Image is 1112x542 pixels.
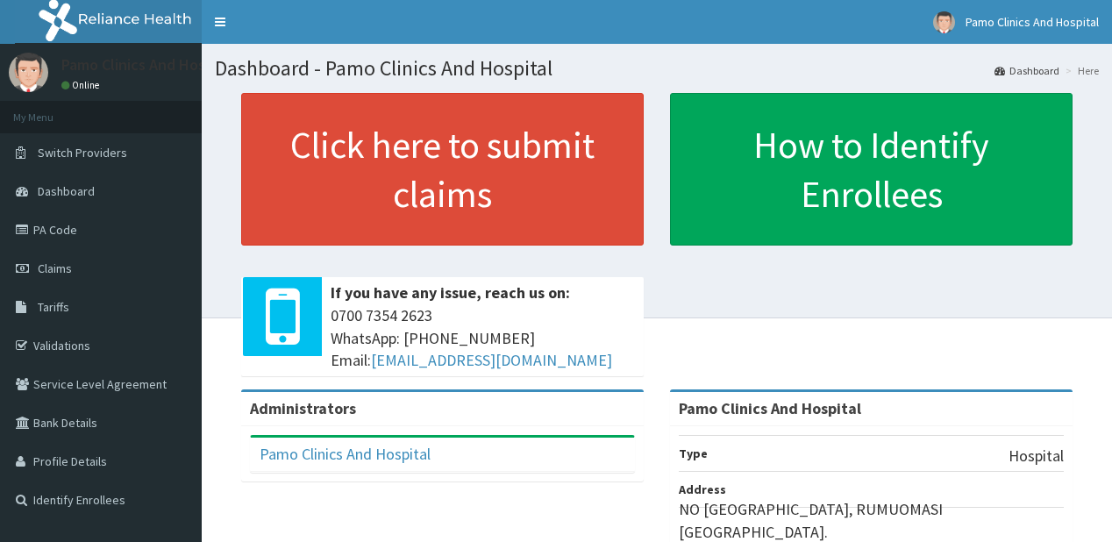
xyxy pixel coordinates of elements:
span: Tariffs [38,299,69,315]
img: User Image [933,11,955,33]
a: Click here to submit claims [241,93,644,246]
a: [EMAIL_ADDRESS][DOMAIN_NAME] [371,350,612,370]
li: Here [1061,63,1099,78]
img: User Image [9,53,48,92]
b: Administrators [250,398,356,418]
span: Pamo Clinics And Hospital [966,14,1099,30]
a: Dashboard [994,63,1059,78]
a: Pamo Clinics And Hospital [260,444,431,464]
b: Type [679,446,708,461]
span: Switch Providers [38,145,127,160]
b: Address [679,481,726,497]
p: Hospital [1009,445,1064,467]
p: Pamo Clinics And Hospital [61,57,237,73]
span: Dashboard [38,183,95,199]
strong: Pamo Clinics And Hospital [679,398,861,418]
b: If you have any issue, reach us on: [331,282,570,303]
span: Claims [38,260,72,276]
a: Online [61,79,103,91]
span: 0700 7354 2623 WhatsApp: [PHONE_NUMBER] Email: [331,304,635,372]
a: How to Identify Enrollees [670,93,1073,246]
h1: Dashboard - Pamo Clinics And Hospital [215,57,1099,80]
